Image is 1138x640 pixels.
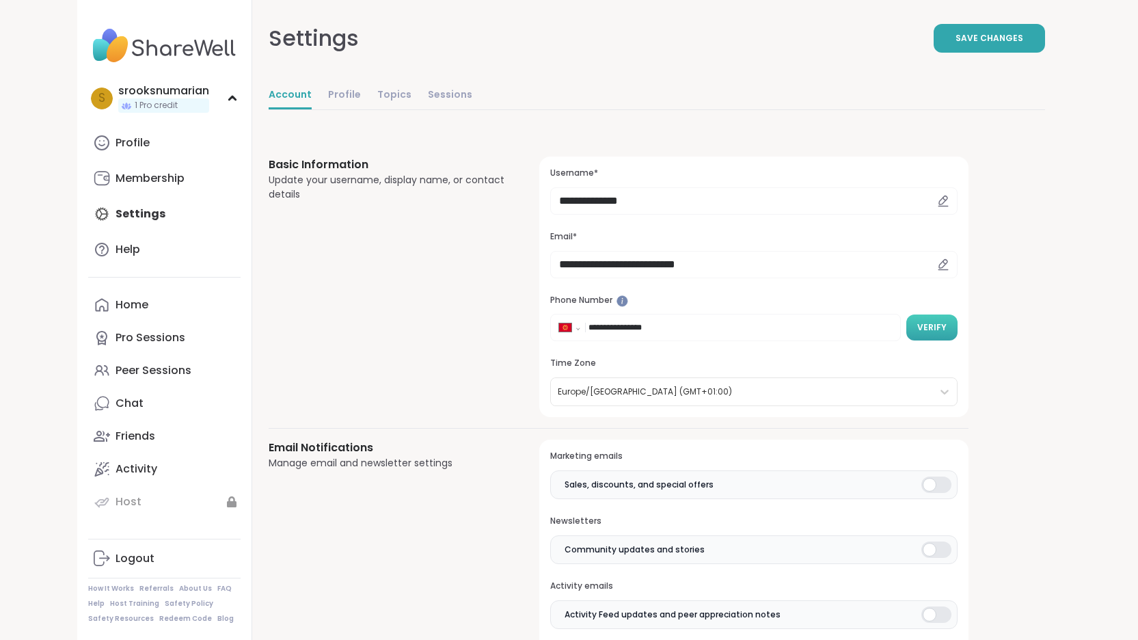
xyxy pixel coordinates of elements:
div: srooksnumarian [118,83,209,98]
iframe: Spotlight [617,295,628,307]
a: Help [88,599,105,609]
h3: Basic Information [269,157,507,173]
div: Chat [116,396,144,411]
div: Friends [116,429,155,444]
div: Manage email and newsletter settings [269,456,507,470]
div: Update your username, display name, or contact details [269,173,507,202]
div: Help [116,242,140,257]
a: Profile [328,82,361,109]
h3: Time Zone [550,358,957,369]
a: Chat [88,387,241,420]
span: s [98,90,105,107]
a: Account [269,82,312,109]
a: Sessions [428,82,472,109]
a: Blog [217,614,234,624]
div: Logout [116,551,154,566]
div: Home [116,297,148,312]
h3: Username* [550,168,957,179]
span: Save Changes [956,32,1023,44]
h3: Email* [550,231,957,243]
a: FAQ [217,584,232,594]
div: Pro Sessions [116,330,185,345]
a: Help [88,233,241,266]
a: Profile [88,126,241,159]
div: Peer Sessions [116,363,191,378]
button: Save Changes [934,24,1045,53]
a: Peer Sessions [88,354,241,387]
a: Safety Policy [165,599,213,609]
a: Logout [88,542,241,575]
span: 1 Pro credit [135,100,178,111]
a: Topics [377,82,411,109]
a: Safety Resources [88,614,154,624]
a: How It Works [88,584,134,594]
div: Host [116,494,141,509]
a: Pro Sessions [88,321,241,354]
div: Settings [269,22,359,55]
span: Community updates and stories [565,544,705,556]
a: Referrals [139,584,174,594]
span: Verify [917,321,947,334]
a: Activity [88,453,241,485]
div: Activity [116,462,157,477]
a: Host [88,485,241,518]
span: Sales, discounts, and special offers [565,479,714,491]
div: Membership [116,171,185,186]
a: Home [88,289,241,321]
button: Verify [906,315,958,341]
a: About Us [179,584,212,594]
img: ShareWell Nav Logo [88,22,241,70]
h3: Marketing emails [550,451,957,462]
h3: Activity emails [550,581,957,592]
span: Activity Feed updates and peer appreciation notes [565,609,781,621]
h3: Email Notifications [269,440,507,456]
a: Membership [88,162,241,195]
h3: Phone Number [550,295,957,306]
a: Friends [88,420,241,453]
div: Profile [116,135,150,150]
h3: Newsletters [550,516,957,527]
a: Host Training [110,599,159,609]
a: Redeem Code [159,614,212,624]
